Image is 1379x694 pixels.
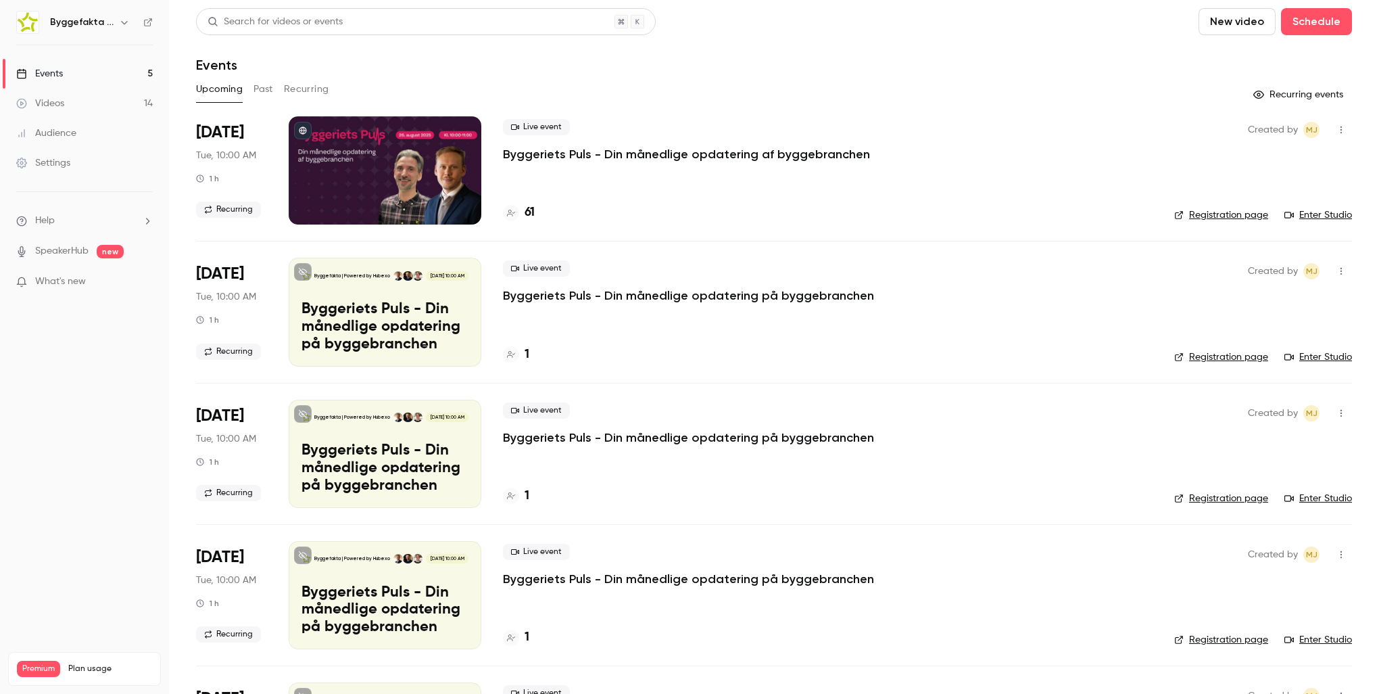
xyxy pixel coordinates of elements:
div: Events [16,67,63,80]
span: Created by [1248,122,1298,138]
div: Search for videos or events [208,15,343,29]
a: Enter Studio [1284,208,1352,222]
div: Videos [16,97,64,110]
a: Byggeriets Puls - Din månedlige opdatering på byggebranchen [503,430,874,446]
span: Live event [503,544,570,560]
span: Premium [17,661,60,677]
span: MJ [1306,122,1317,138]
span: [DATE] [196,122,244,143]
span: [DATE] 10:00 AM [426,554,468,563]
span: Created by [1248,547,1298,563]
span: Recurring [196,485,261,501]
a: Byggeriets Puls - Din månedlige opdatering af byggebranchen [503,146,870,162]
span: MJ [1306,405,1317,421]
span: Mads Toft Jensen [1303,263,1320,279]
img: Thomas Simonsen [403,413,412,422]
img: Rasmus Schulian [413,271,422,281]
img: Lasse Lundqvist [393,271,403,281]
a: 1 [503,487,529,505]
div: Nov 25 Tue, 10:00 AM (Europe/Copenhagen) [196,541,267,649]
h6: Byggefakta | Powered by Hubexo [50,16,114,29]
div: Oct 28 Tue, 10:00 AM (Europe/Copenhagen) [196,400,267,508]
img: Lasse Lundqvist [393,554,403,563]
a: SpeakerHub [35,244,89,258]
a: 1 [503,628,529,647]
span: Tue, 10:00 AM [196,149,256,162]
a: 1 [503,346,529,364]
div: Audience [16,126,76,140]
a: Byggeriets Puls - Din månedlige opdatering på byggebranchenByggefakta | Powered by HubexoRasmus S... [289,541,481,649]
a: 61 [503,204,535,222]
a: Byggeriets Puls - Din månedlige opdatering på byggebranchenByggefakta | Powered by HubexoRasmus S... [289,400,481,508]
div: 1 h [196,457,219,467]
span: [DATE] [196,547,244,568]
p: Byggefakta | Powered by Hubexo [314,555,390,562]
span: Live event [503,402,570,419]
a: Registration page [1174,208,1268,222]
span: Created by [1248,405,1298,421]
img: Rasmus Schulian [413,554,422,563]
span: Created by [1248,263,1298,279]
span: Help [35,214,55,228]
h4: 1 [525,628,529,647]
img: Byggefakta | Powered by Hubexo [17,11,39,33]
p: Byggeriets Puls - Din månedlige opdatering på byggebranchen [301,442,468,494]
span: Mads Toft Jensen [1303,547,1320,563]
span: Tue, 10:00 AM [196,432,256,446]
button: Schedule [1281,8,1352,35]
button: Upcoming [196,78,243,100]
div: 1 h [196,173,219,184]
a: Registration page [1174,492,1268,505]
span: MJ [1306,547,1317,563]
div: 1 h [196,598,219,609]
span: Live event [503,260,570,277]
a: Byggeriets Puls - Din månedlige opdatering på byggebranchen [503,287,874,304]
img: Thomas Simonsen [403,554,412,563]
p: Byggefakta | Powered by Hubexo [314,414,390,421]
span: Live event [503,119,570,135]
span: [DATE] [196,405,244,427]
a: Byggeriets Puls - Din månedlige opdatering på byggebranchen [503,571,874,587]
span: Mads Toft Jensen [1303,405,1320,421]
button: New video [1199,8,1276,35]
div: 1 h [196,315,219,325]
h4: 1 [525,487,529,505]
div: Sep 30 Tue, 10:00 AM (Europe/Copenhagen) [196,258,267,366]
div: Aug 26 Tue, 10:00 AM (Europe/Copenhagen) [196,116,267,225]
span: [DATE] [196,263,244,285]
span: Tue, 10:00 AM [196,574,256,587]
span: What's new [35,275,86,289]
a: Enter Studio [1284,350,1352,364]
span: Tue, 10:00 AM [196,290,256,304]
a: Enter Studio [1284,633,1352,647]
h4: 61 [525,204,535,222]
li: help-dropdown-opener [16,214,153,228]
span: Recurring [196,202,261,218]
span: new [97,245,124,258]
p: Byggefakta | Powered by Hubexo [314,273,390,279]
a: Registration page [1174,633,1268,647]
img: Thomas Simonsen [403,271,412,281]
button: Recurring events [1247,84,1352,106]
span: [DATE] 10:00 AM [426,413,468,422]
span: Mads Toft Jensen [1303,122,1320,138]
a: Enter Studio [1284,492,1352,505]
a: Registration page [1174,350,1268,364]
span: Plan usage [68,664,152,674]
span: [DATE] 10:00 AM [426,271,468,281]
p: Byggeriets Puls - Din månedlige opdatering på byggebranchen [301,301,468,353]
button: Recurring [284,78,329,100]
span: Recurring [196,344,261,360]
span: Recurring [196,626,261,643]
h4: 1 [525,346,529,364]
button: Past [253,78,273,100]
img: Rasmus Schulian [413,413,422,422]
div: Settings [16,156,70,170]
img: Lasse Lundqvist [393,413,403,422]
p: Byggeriets Puls - Din månedlige opdatering på byggebranchen [301,584,468,637]
h1: Events [196,57,237,73]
